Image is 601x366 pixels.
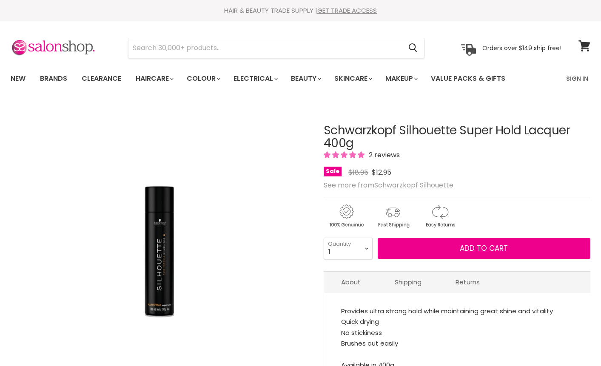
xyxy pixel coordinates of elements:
a: About [324,272,378,292]
select: Quantity [324,238,373,259]
ul: Main menu [4,66,536,91]
span: 2 reviews [366,150,400,160]
h1: Schwarzkopf Silhouette Super Hold Lacquer 400g [324,124,590,150]
img: shipping.gif [370,203,416,229]
a: Beauty [285,70,326,88]
a: Colour [180,70,225,88]
a: GET TRADE ACCESS [317,6,377,15]
span: See more from [324,180,453,190]
a: Skincare [328,70,377,88]
span: Add to cart [460,243,508,253]
img: returns.gif [417,203,462,229]
a: Sign In [561,70,593,88]
a: Haircare [129,70,179,88]
img: Schwarzkopf Silhouette Super Hold Lacquer 500g [85,140,234,364]
button: Add to cart [378,238,590,259]
form: Product [128,38,424,58]
input: Search [128,38,402,58]
li: Brushes out easily [341,338,573,349]
a: Brands [34,70,74,88]
span: Sale [324,167,342,176]
a: Clearance [75,70,128,88]
a: Shipping [378,272,439,292]
a: Returns [439,272,497,292]
a: New [4,70,32,88]
li: Quick drying [341,316,573,327]
img: genuine.gif [324,203,369,229]
li: No stickiness [341,327,573,338]
span: $18.95 [348,167,368,177]
a: Schwarzkopf Silhouette [374,180,453,190]
div: Provides ultra strong hold while maintaining great shine and vitality [341,306,573,317]
span: $12.95 [372,167,391,177]
p: Orders over $149 ship free! [482,44,561,51]
a: Makeup [379,70,423,88]
button: Search [402,38,424,58]
span: 5.00 stars [324,150,366,160]
a: Electrical [227,70,283,88]
a: Value Packs & Gifts [424,70,512,88]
